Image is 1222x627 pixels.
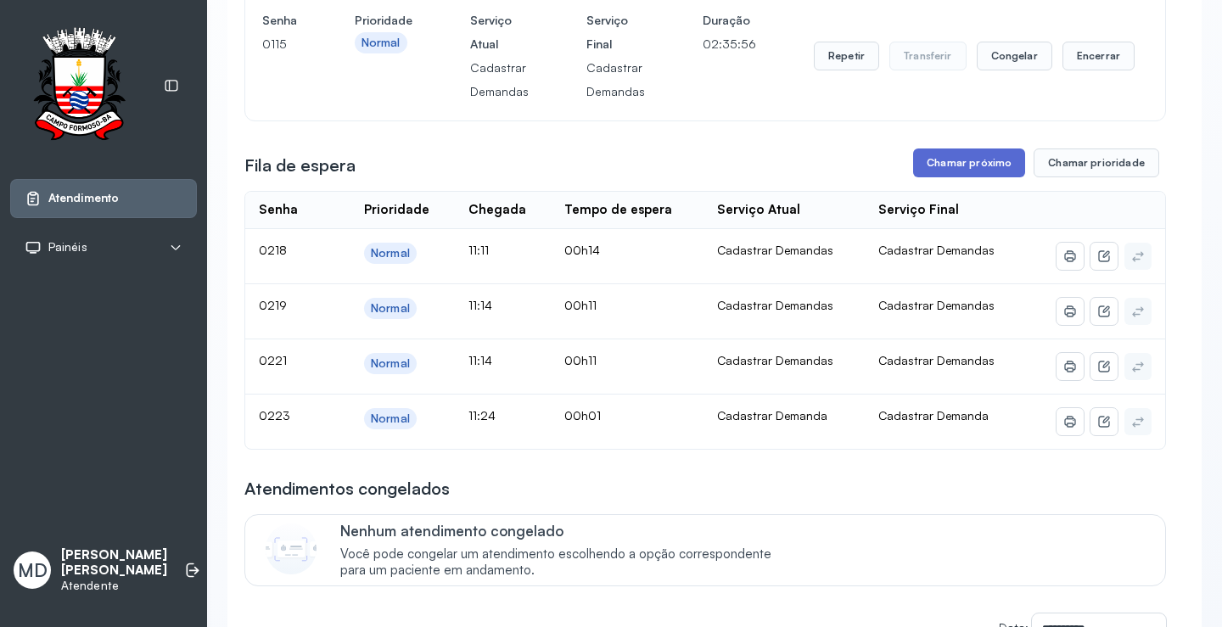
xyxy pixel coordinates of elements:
div: Normal [362,36,401,50]
p: Cadastrar Demandas [586,56,645,104]
span: 00h14 [564,243,600,257]
span: Cadastrar Demandas [878,243,995,257]
a: Atendimento [25,190,182,207]
h4: Serviço Final [586,8,645,56]
h4: Duração [703,8,756,32]
div: Tempo de espera [564,202,672,218]
span: 11:14 [468,298,492,312]
span: 0223 [259,408,290,423]
span: 11:11 [468,243,489,257]
div: Normal [371,411,410,426]
button: Chamar próximo [913,148,1025,177]
h3: Atendimentos congelados [244,477,450,501]
button: Repetir [814,42,879,70]
div: Senha [259,202,298,218]
span: 0219 [259,298,287,312]
div: Serviço Final [878,202,959,218]
p: [PERSON_NAME] [PERSON_NAME] [61,547,167,579]
span: 11:14 [468,353,492,367]
button: Encerrar [1062,42,1135,70]
button: Congelar [977,42,1052,70]
h4: Senha [262,8,297,32]
span: 0221 [259,353,287,367]
h3: Fila de espera [244,154,356,177]
span: 00h01 [564,408,601,423]
button: Transferir [889,42,967,70]
div: Cadastrar Demanda [717,408,852,423]
p: Cadastrar Demandas [470,56,529,104]
img: Logotipo do estabelecimento [18,27,140,145]
div: Cadastrar Demandas [717,243,852,258]
img: Imagem de CalloutCard [266,523,317,574]
div: Normal [371,246,410,260]
span: Cadastrar Demandas [878,298,995,312]
div: Serviço Atual [717,202,800,218]
button: Chamar prioridade [1034,148,1159,177]
span: Painéis [48,240,87,255]
p: Atendente [61,579,167,593]
div: Normal [371,301,410,316]
span: Cadastrar Demandas [878,353,995,367]
p: Nenhum atendimento congelado [340,522,789,540]
div: Cadastrar Demandas [717,298,852,313]
p: 0115 [262,32,297,56]
p: 02:35:56 [703,32,756,56]
div: Normal [371,356,410,371]
h4: Serviço Atual [470,8,529,56]
span: 00h11 [564,353,597,367]
span: Você pode congelar um atendimento escolhendo a opção correspondente para um paciente em andamento. [340,546,789,579]
div: Prioridade [364,202,429,218]
span: 0218 [259,243,287,257]
h4: Prioridade [355,8,412,32]
span: 11:24 [468,408,496,423]
span: 00h11 [564,298,597,312]
span: Atendimento [48,191,119,205]
div: Cadastrar Demandas [717,353,852,368]
div: Chegada [468,202,526,218]
span: Cadastrar Demanda [878,408,989,423]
